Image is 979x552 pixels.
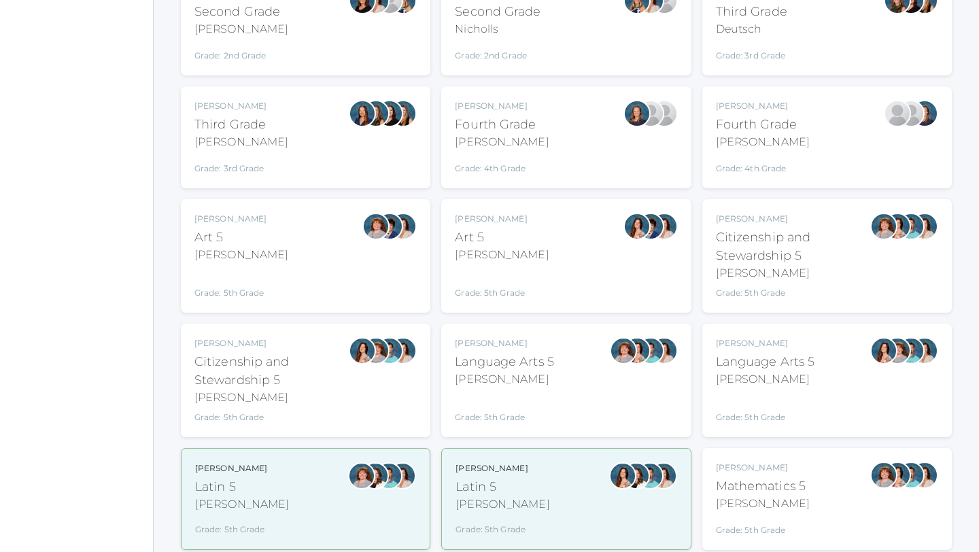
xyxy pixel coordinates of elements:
div: Third Grade [194,116,288,134]
div: Westen Taylor [637,337,664,364]
div: [PERSON_NAME] [194,134,288,150]
div: Heather Porter [897,100,925,127]
div: Cari Burke [651,213,678,240]
div: Ellie Bradley [623,100,651,127]
div: Cari Burke [911,337,938,364]
div: Deutsch [716,21,788,37]
div: Grade: 5th Grade [716,517,810,536]
div: Sarah Bence [348,462,375,489]
div: [PERSON_NAME] [194,213,288,225]
div: Sarah Bence [362,213,390,240]
div: Lori Webster [349,100,376,127]
div: Westen Taylor [897,337,925,364]
div: Rebecca Salazar [870,337,897,364]
div: [PERSON_NAME] [716,462,810,474]
div: Grade: 4th Grade [455,156,549,175]
div: Sarah Bence [362,337,390,364]
div: Grade: 3rd Grade [716,43,788,62]
div: [PERSON_NAME] [455,213,549,225]
div: Grade: 4th Grade [716,156,810,175]
div: Teresa Deutsch [362,462,389,489]
div: [PERSON_NAME] [455,337,554,349]
div: Fourth Grade [455,116,549,134]
div: Rebecca Salazar [884,462,911,489]
div: Ellie Bradley [911,100,938,127]
div: Grade: 5th Grade [194,411,349,424]
div: Latin 5 [456,478,549,496]
div: Cari Burke [911,213,938,240]
div: Rebecca Salazar [623,337,651,364]
div: [PERSON_NAME] [456,462,549,475]
div: Latin 5 [195,478,289,496]
div: [PERSON_NAME] [455,371,554,387]
div: Citizenship and Stewardship 5 [716,228,870,265]
div: Mathematics 5 [716,477,810,496]
div: Rebecca Salazar [884,213,911,240]
div: Lydia Chaffin [637,100,664,127]
div: Carolyn Sugimoto [376,213,403,240]
div: Sarah Bence [870,462,897,489]
div: Grade: 5th Grade [455,393,554,424]
div: [PERSON_NAME] [716,134,810,150]
div: Cari Burke [650,462,677,489]
div: Cari Burke [389,462,416,489]
div: [PERSON_NAME] [716,213,870,225]
div: Grade: 5th Grade [455,269,549,299]
div: [PERSON_NAME] [194,21,288,37]
div: Language Arts 5 [716,353,815,371]
div: Cari Burke [390,337,417,364]
div: Grade: 5th Grade [456,518,549,536]
div: Rebecca Salazar [349,337,376,364]
div: Sarah Bence [884,337,911,364]
div: [PERSON_NAME] [195,462,289,475]
div: Westen Taylor [636,462,664,489]
div: Cari Burke [911,462,938,489]
div: Third Grade [716,3,788,21]
div: Grade: 5th Grade [716,393,815,424]
div: [PERSON_NAME] [716,100,810,112]
div: Sarah Bence [610,337,637,364]
div: Heather Porter [651,100,678,127]
div: Juliana Fowler [390,100,417,127]
div: [PERSON_NAME] [456,496,549,513]
div: Citizenship and Stewardship 5 [194,353,349,390]
div: Grade: 2nd Grade [455,43,540,62]
div: Rebecca Salazar [609,462,636,489]
div: Cari Burke [651,337,678,364]
div: Rebecca Salazar [623,213,651,240]
div: [PERSON_NAME] [716,337,815,349]
div: Grade: 2nd Grade [194,43,288,62]
div: [PERSON_NAME] [716,265,870,281]
div: [PERSON_NAME] [455,247,549,263]
div: Fourth Grade [716,116,810,134]
div: Sarah Bence [870,213,897,240]
div: Cari Burke [390,213,417,240]
div: Westen Taylor [375,462,402,489]
div: Westen Taylor [897,213,925,240]
div: Art 5 [194,228,288,247]
div: [PERSON_NAME] [194,337,349,349]
div: [PERSON_NAME] [194,100,288,112]
div: [PERSON_NAME] [455,100,549,112]
div: Art 5 [455,228,549,247]
div: Grade: 5th Grade [194,269,288,299]
div: Grade: 3rd Grade [194,156,288,175]
div: Westen Taylor [376,337,403,364]
div: Lydia Chaffin [884,100,911,127]
div: Nicholls [455,21,540,37]
div: Andrea Deutsch [362,100,390,127]
div: Language Arts 5 [455,353,554,371]
div: Katie Watters [376,100,403,127]
div: Teresa Deutsch [623,462,650,489]
div: [PERSON_NAME] [716,371,815,387]
div: Second Grade [194,3,288,21]
div: [PERSON_NAME] [716,496,810,512]
div: [PERSON_NAME] [194,247,288,263]
div: Grade: 5th Grade [716,287,870,299]
div: Carolyn Sugimoto [637,213,664,240]
div: [PERSON_NAME] [195,496,289,513]
div: [PERSON_NAME] [455,134,549,150]
div: Grade: 5th Grade [195,518,289,536]
div: Second Grade [455,3,540,21]
div: [PERSON_NAME] [194,390,349,406]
